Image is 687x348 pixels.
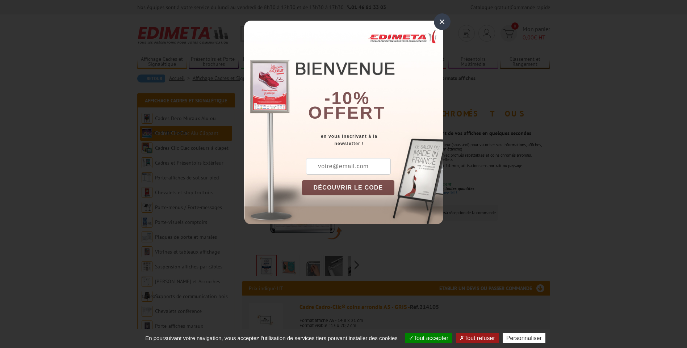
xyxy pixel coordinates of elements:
[306,158,391,175] input: votre@email.com
[324,89,370,108] b: -10%
[434,13,451,30] div: ×
[302,133,443,147] div: en vous inscrivant à la newsletter !
[405,333,452,343] button: Tout accepter
[456,333,498,343] button: Tout refuser
[503,333,545,343] button: Personnaliser (fenêtre modale)
[142,335,401,341] span: En poursuivant votre navigation, vous acceptez l'utilisation de services tiers pouvant installer ...
[302,180,395,195] button: DÉCOUVRIR LE CODE
[308,103,386,122] font: offert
